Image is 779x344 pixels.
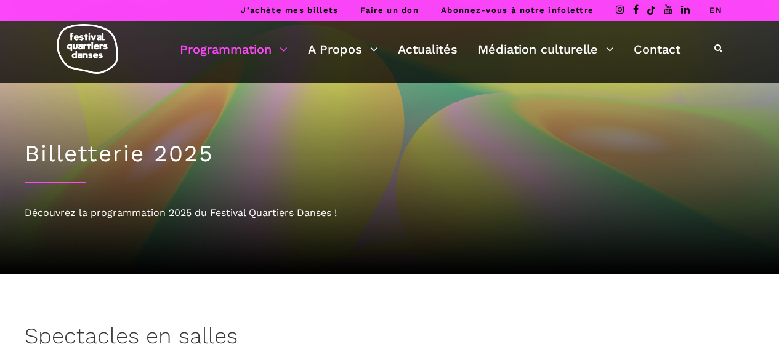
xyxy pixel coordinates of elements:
a: A Propos [308,39,378,60]
a: Médiation culturelle [478,39,614,60]
a: Faire un don [360,6,419,15]
a: Actualités [398,39,458,60]
a: Contact [634,39,680,60]
a: J’achète mes billets [241,6,338,15]
a: Programmation [180,39,288,60]
a: Abonnez-vous à notre infolettre [441,6,594,15]
div: Découvrez la programmation 2025 du Festival Quartiers Danses ! [25,205,754,221]
h1: Billetterie 2025 [25,140,754,167]
a: EN [709,6,722,15]
img: logo-fqd-med [57,24,118,74]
